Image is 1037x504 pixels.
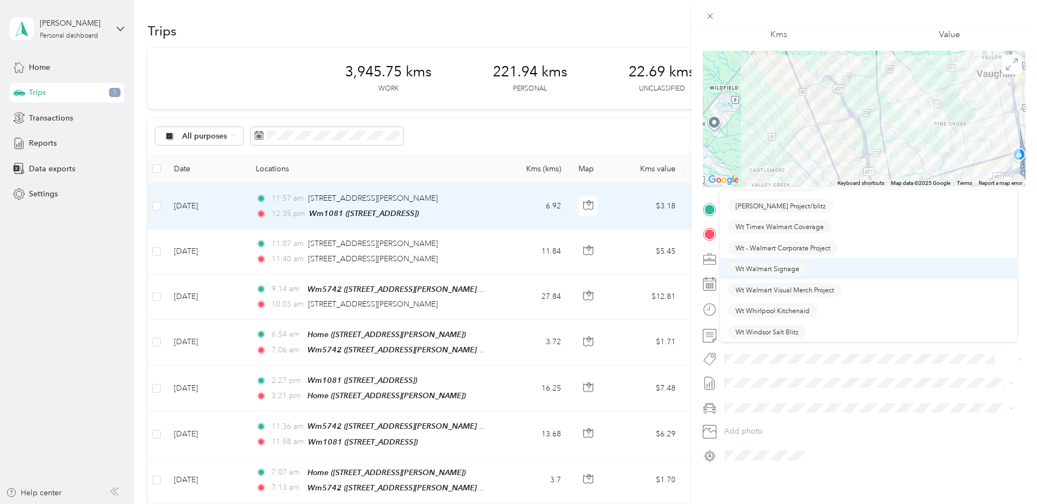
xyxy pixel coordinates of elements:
[957,180,972,186] a: Terms (opens in new tab)
[735,243,830,253] span: Wt - Walmart Corporate Project
[706,173,741,187] img: Google
[706,173,741,187] a: Open this area in Google Maps (opens a new window)
[728,283,842,297] button: Wt Walmart Visual Merch Project
[735,327,798,337] span: Wt Windsor Salt Blitz
[735,264,799,274] span: Wt Walmart Signage
[720,424,1026,439] button: Add photo
[939,28,960,41] p: Value
[891,180,950,186] span: Map data ©2025 Google
[735,222,824,232] span: Wt Timex Walmart Coverage
[728,304,817,317] button: Wt Whirlpool Kitchenaid
[728,220,831,233] button: Wt Timex Walmart Coverage
[735,306,810,316] span: Wt Whirlpool Kitchenaid
[728,199,833,213] button: [PERSON_NAME] Project/blitz
[735,285,834,295] span: Wt Walmart Visual Merch Project
[976,443,1037,504] iframe: Everlance-gr Chat Button Frame
[728,262,807,275] button: Wt Walmart Signage
[979,180,1022,186] a: Report a map error
[728,325,806,339] button: Wt Windsor Salt Blitz
[770,28,787,41] p: Kms
[837,179,884,187] button: Keyboard shortcuts
[728,241,838,255] button: Wt - Walmart Corporate Project
[735,201,825,211] span: [PERSON_NAME] Project/blitz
